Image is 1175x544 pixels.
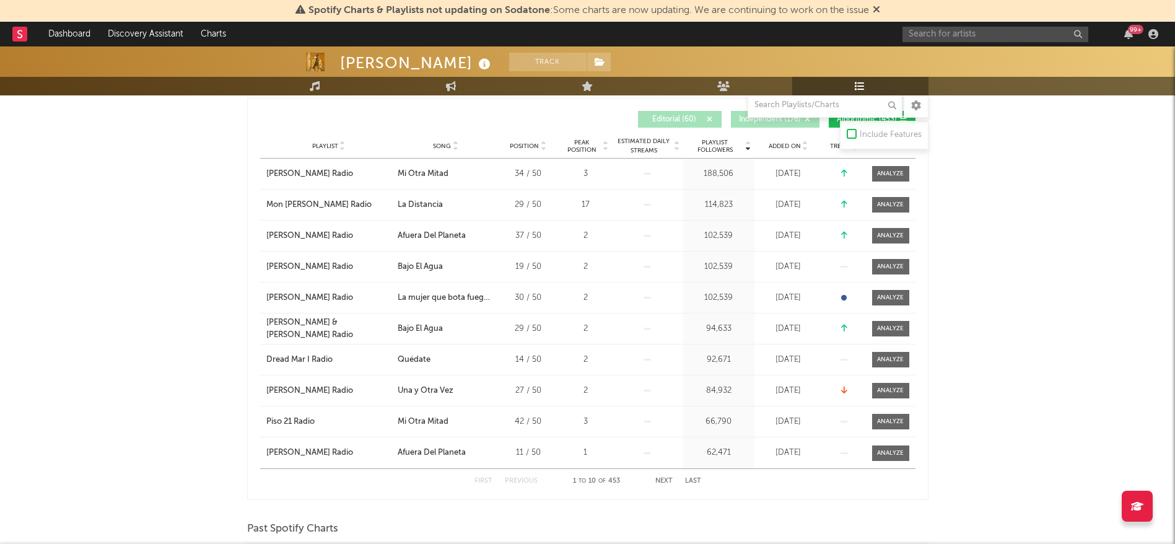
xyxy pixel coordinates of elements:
div: 2 [562,385,609,397]
div: La Distancia [398,199,443,211]
div: [DATE] [758,261,819,273]
button: Last [685,478,701,485]
div: [PERSON_NAME] [340,53,494,73]
a: Piso 21 Radio [266,416,391,428]
div: 42 / 50 [500,416,556,428]
span: : Some charts are now updating. We are continuing to work on the issue [308,6,869,15]
div: 102,539 [686,261,751,273]
div: 2 [562,230,609,242]
div: 29 / 50 [500,323,556,335]
a: [PERSON_NAME] Radio [266,168,391,180]
div: 66,790 [686,416,751,428]
div: [DATE] [758,416,819,428]
button: Previous [505,478,538,485]
div: 2 [562,261,609,273]
span: Algorithmic ( 453 ) [837,116,897,123]
a: [PERSON_NAME] Radio [266,230,391,242]
div: [DATE] [758,168,819,180]
span: Spotify Charts & Playlists not updating on Sodatone [308,6,550,15]
div: Bajo El Agua [398,261,443,273]
div: La mujer que bota fuego (feat. [PERSON_NAME]) [398,292,494,304]
span: Independent ( 176 ) [739,116,801,123]
div: 17 [562,199,609,211]
a: [PERSON_NAME] Radio [266,292,391,304]
div: Piso 21 Radio [266,416,315,428]
input: Search Playlists/Charts [748,93,902,118]
a: Mon [PERSON_NAME] Radio [266,199,391,211]
span: Song [433,143,451,150]
div: Dread Mar I Radio [266,354,333,366]
span: Past Spotify Charts [247,522,338,537]
div: 11 / 50 [500,447,556,459]
div: [PERSON_NAME] Radio [266,230,353,242]
div: 94,633 [686,323,751,335]
div: 14 / 50 [500,354,556,366]
input: Search for artists [902,27,1088,42]
div: 27 / 50 [500,385,556,397]
button: First [474,478,492,485]
span: Playlist [312,143,338,150]
div: 2 [562,354,609,366]
div: [DATE] [758,385,819,397]
div: 29 / 50 [500,199,556,211]
div: 102,539 [686,230,751,242]
div: [PERSON_NAME] Radio [266,447,353,459]
div: 30 / 50 [500,292,556,304]
div: 188,506 [686,168,751,180]
div: [PERSON_NAME] Radio [266,385,353,397]
span: Estimated Daily Streams [615,137,673,156]
div: Mi Otra Mitad [398,168,448,180]
div: 92,671 [686,354,751,366]
div: Include Features [860,128,922,143]
span: of [598,478,606,484]
span: Editorial ( 60 ) [646,116,703,123]
div: [PERSON_NAME] Radio [266,168,353,180]
div: Mi Otra Mitad [398,416,448,428]
div: Quédate [398,354,430,366]
div: [DATE] [758,199,819,211]
button: Editorial(60) [638,111,722,128]
div: [DATE] [758,447,819,459]
div: 34 / 50 [500,168,556,180]
span: Added On [769,143,801,150]
div: [DATE] [758,354,819,366]
div: Una y Otra Vez [398,385,453,397]
div: 1 [562,447,609,459]
div: 3 [562,416,609,428]
a: Discovery Assistant [99,22,192,46]
div: 2 [562,323,609,335]
button: Track [509,53,587,71]
div: [DATE] [758,323,819,335]
div: [PERSON_NAME] Radio [266,261,353,273]
div: 2 [562,292,609,304]
button: Algorithmic(453) [829,111,915,128]
div: [PERSON_NAME] Radio [266,292,353,304]
div: Afuera Del Planeta [398,230,466,242]
div: 1 10 453 [562,474,631,489]
a: [PERSON_NAME] & [PERSON_NAME] Radio [266,317,391,341]
div: 114,823 [686,199,751,211]
a: [PERSON_NAME] Radio [266,261,391,273]
div: Mon [PERSON_NAME] Radio [266,199,372,211]
div: 3 [562,168,609,180]
div: 99 + [1128,25,1143,34]
div: 62,471 [686,447,751,459]
span: to [579,478,586,484]
span: Peak Position [562,139,601,154]
div: 19 / 50 [500,261,556,273]
a: Charts [192,22,235,46]
div: [DATE] [758,230,819,242]
a: [PERSON_NAME] Radio [266,385,391,397]
button: Next [655,478,673,485]
a: [PERSON_NAME] Radio [266,447,391,459]
div: [DATE] [758,292,819,304]
div: 37 / 50 [500,230,556,242]
button: 99+ [1124,29,1133,39]
a: Dashboard [40,22,99,46]
a: Dread Mar I Radio [266,354,391,366]
span: Dismiss [873,6,880,15]
span: Trend [830,143,850,150]
div: Afuera Del Planeta [398,447,466,459]
button: Independent(176) [731,111,819,128]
